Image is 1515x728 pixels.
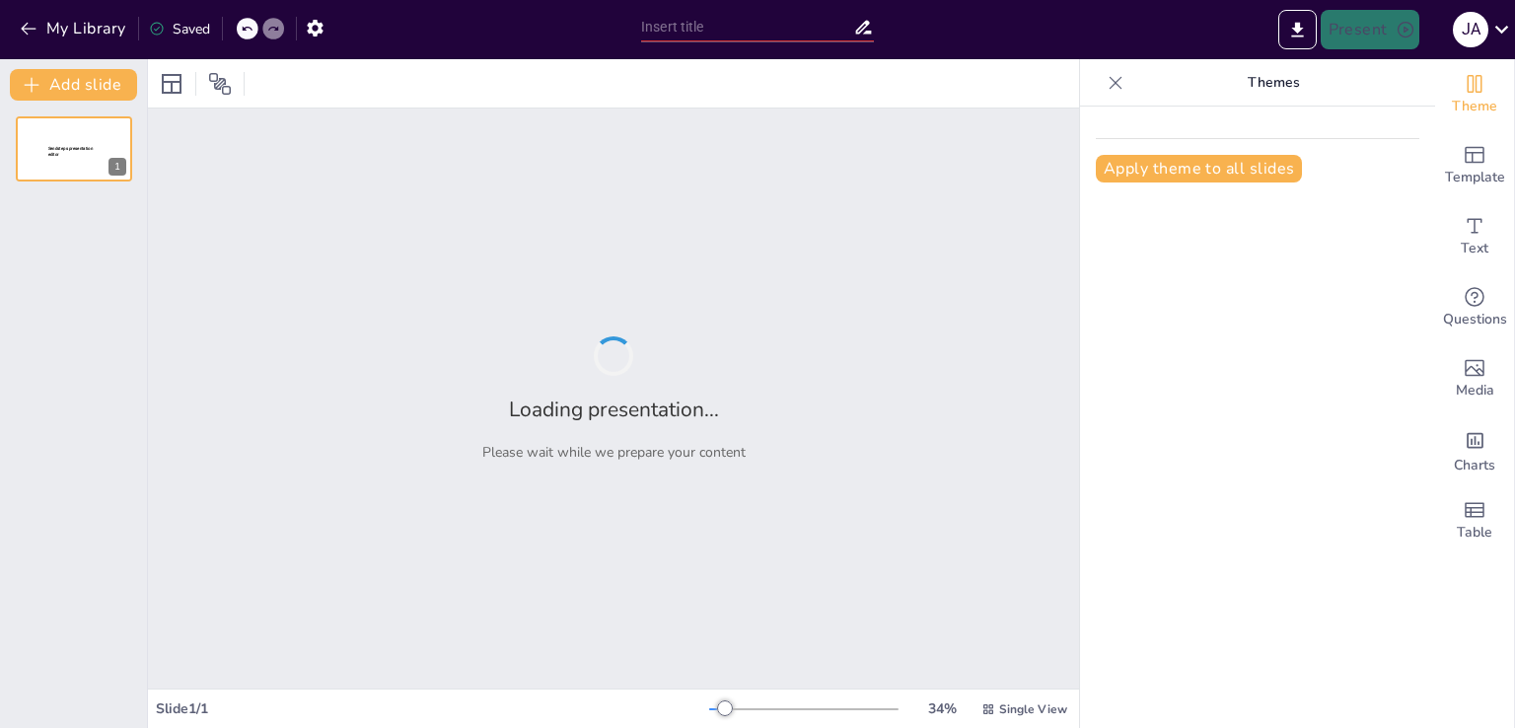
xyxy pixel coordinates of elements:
h2: Loading presentation... [509,396,719,423]
div: Layout [156,68,187,100]
div: 34 % [918,699,966,718]
button: My Library [15,13,134,44]
button: Add slide [10,69,137,101]
button: Export to PowerPoint [1278,10,1317,49]
div: Add charts and graphs [1435,414,1514,485]
span: Single View [999,701,1067,717]
span: Sendsteps presentation editor [48,146,93,157]
div: Saved [149,20,210,38]
div: Add ready made slides [1435,130,1514,201]
input: Insert title [641,13,853,41]
p: Themes [1131,59,1415,107]
div: 1 [108,158,126,176]
span: Theme [1452,96,1497,117]
p: Please wait while we prepare your content [482,443,746,462]
span: Position [208,72,232,96]
div: 1 [16,116,132,182]
div: Change the overall theme [1435,59,1514,130]
span: Charts [1454,455,1495,476]
div: J A [1453,12,1488,47]
button: Apply theme to all slides [1096,155,1302,182]
div: Add text boxes [1435,201,1514,272]
button: J A [1453,10,1488,49]
span: Text [1461,238,1488,259]
span: Template [1445,167,1505,188]
div: Slide 1 / 1 [156,699,709,718]
span: Table [1457,522,1492,544]
div: Add a table [1435,485,1514,556]
span: Media [1456,380,1494,401]
div: Get real-time input from your audience [1435,272,1514,343]
div: Add images, graphics, shapes or video [1435,343,1514,414]
button: Present [1321,10,1419,49]
span: Questions [1443,309,1507,330]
